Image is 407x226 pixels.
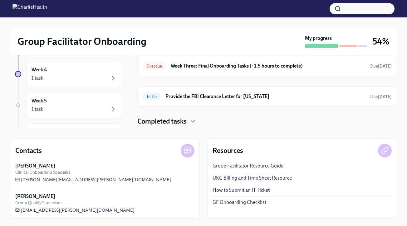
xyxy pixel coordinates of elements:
[15,92,122,118] a: Week 51 task
[143,64,166,68] span: Overdue
[137,117,397,126] div: Completed tasks
[32,106,43,113] div: 1 task
[305,35,332,42] strong: My progress
[143,61,392,71] a: OverdueWeek Three: Final Onboarding Tasks (~1.5 hours to complete)Due[DATE]
[12,4,47,14] img: CharlieHealth
[213,199,266,206] a: GF Onboarding Checklist
[15,61,122,87] a: Week 41 task
[15,169,70,175] span: Clinical Onboarding Specialist
[372,36,390,47] h3: 54%
[15,146,42,155] h4: Contacts
[213,146,243,155] h4: Resources
[171,63,365,69] h6: Week Three: Final Onboarding Tasks (~1.5 hours to complete)
[370,63,392,69] span: September 27th, 2025 10:00
[143,92,392,101] a: To DoProvide the FBI Clearance Letter for [US_STATE]Due[DATE]
[143,94,160,99] span: To Do
[137,117,187,126] h4: Completed tasks
[213,162,283,169] a: Group Facilitator Resource Guide
[15,177,171,183] a: [PERSON_NAME][EMAIL_ADDRESS][PERSON_NAME][DOMAIN_NAME]
[378,94,392,99] strong: [DATE]
[165,93,365,100] h6: Provide the FBI Clearance Letter for [US_STATE]
[370,94,392,99] span: Due
[17,35,146,48] h2: Group Facilitator Onboarding
[370,64,392,69] span: Due
[32,66,47,73] h6: Week 4
[15,207,135,213] a: [EMAIL_ADDRESS][PERSON_NAME][DOMAIN_NAME]
[213,187,270,194] a: How to Submit an IT Ticket
[15,200,62,206] span: Group Quality Supervisor
[15,162,55,169] strong: [PERSON_NAME]
[15,193,55,200] strong: [PERSON_NAME]
[378,64,392,69] strong: [DATE]
[32,75,43,82] div: 1 task
[213,175,292,181] a: UKG Billing and Time Sheet Resource
[32,97,47,104] h6: Week 5
[370,94,392,100] span: October 14th, 2025 10:00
